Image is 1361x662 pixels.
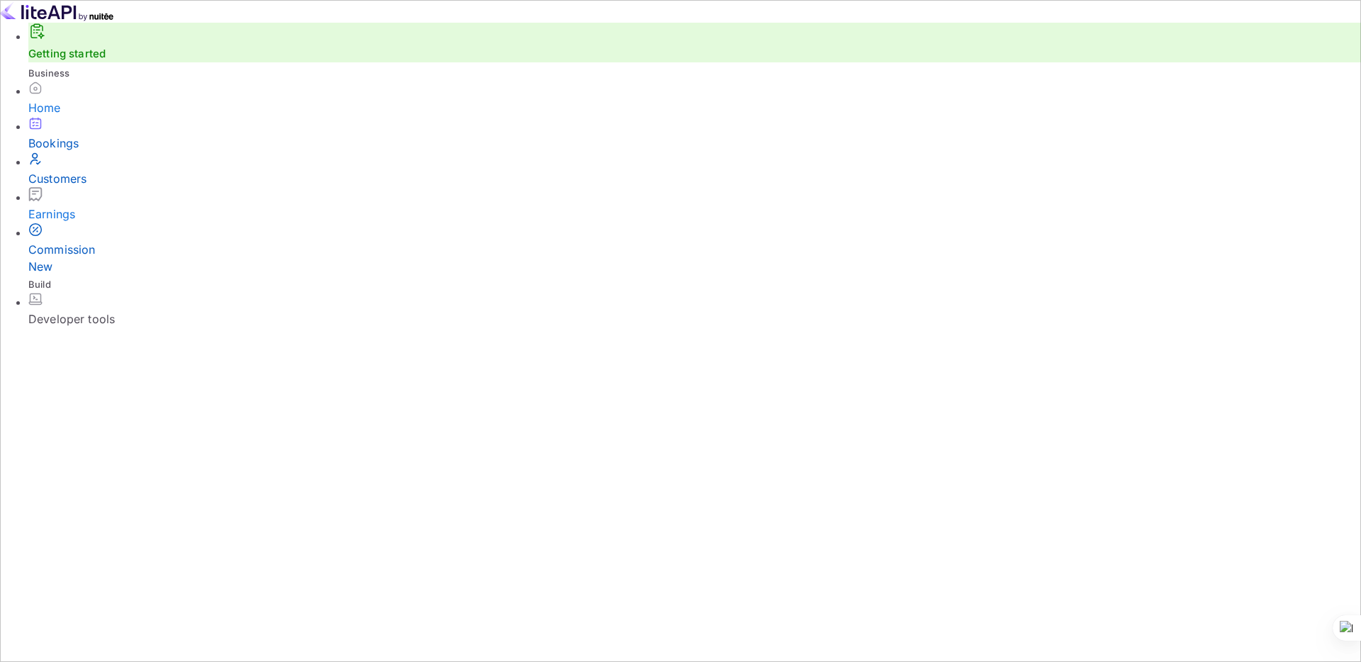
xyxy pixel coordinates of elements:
span: Build [28,279,51,290]
a: Getting started [28,47,106,60]
div: Customers [28,170,1361,187]
div: Commission [28,241,1361,275]
a: CommissionNew [28,223,1361,275]
div: Home [28,99,1361,116]
a: Home [28,81,1361,116]
a: Earnings [28,187,1361,223]
div: Getting started [28,23,1361,62]
a: Customers [28,152,1361,187]
div: Earnings [28,206,1361,223]
div: Bookings [28,135,1361,152]
div: Developer tools [28,310,1361,327]
span: Business [28,67,69,79]
a: Bookings [28,116,1361,152]
div: New [28,258,1361,275]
